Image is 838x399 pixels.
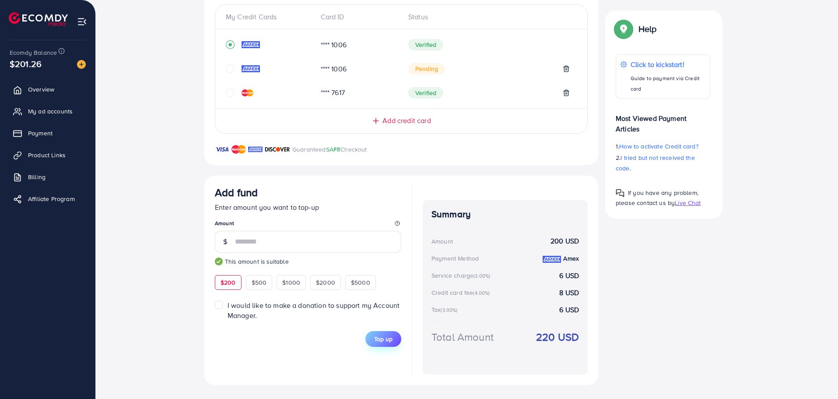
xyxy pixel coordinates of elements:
small: (3.00%) [441,307,457,314]
img: brand [215,144,229,155]
small: This amount is suitable [215,257,401,266]
div: Payment Method [431,254,479,263]
p: Guaranteed Checkout [292,144,367,155]
span: Verified [408,87,443,99]
span: Affiliate Program [28,194,75,203]
div: Amount [431,237,453,246]
strong: Amex [563,254,579,263]
span: SAFE [326,145,341,154]
p: Help [638,24,657,34]
strong: 6 USD [559,305,579,315]
img: brand [265,144,290,155]
img: credit [242,89,253,96]
p: Guide to payment via Credit card [631,73,705,94]
a: Payment [7,124,89,142]
div: My Credit Cards [226,12,314,22]
span: I would like to make a donation to support my Account Manager. [228,300,400,320]
svg: circle [226,88,235,97]
img: brand [248,144,263,155]
span: $2000 [316,278,335,287]
span: Pending [408,63,445,74]
img: guide [215,258,223,265]
span: $5000 [351,278,370,287]
div: Status [401,12,577,22]
svg: circle [226,64,235,73]
img: credit [242,41,260,48]
a: My ad accounts [7,102,89,120]
a: Product Links [7,146,89,164]
span: Product Links [28,151,66,159]
span: $201.26 [10,57,42,70]
p: 1. [616,141,710,152]
span: Live Chat [675,198,701,207]
legend: Amount [215,219,401,230]
span: Overview [28,85,54,94]
a: Overview [7,81,89,98]
span: If you have any problem, please contact us by [616,188,698,207]
button: Top up [365,331,401,347]
svg: record circle [226,40,235,49]
span: My ad accounts [28,107,73,116]
a: Billing [7,168,89,186]
strong: 220 USD [536,329,579,345]
iframe: Chat [801,360,831,392]
img: Popup guide [616,21,631,37]
small: (4.00%) [473,290,490,297]
span: Add credit card [382,116,431,126]
span: Payment [28,129,53,138]
img: logo [9,12,68,26]
img: menu [77,17,87,27]
div: Total Amount [431,329,494,345]
span: Top up [374,335,393,343]
span: Ecomdy Balance [10,48,57,57]
h3: Add fund [215,186,258,199]
img: credit [543,256,561,263]
div: Credit card fee [431,288,493,297]
span: I tried but not received the code. [616,153,695,173]
span: Billing [28,173,46,181]
div: Service charge [431,271,493,280]
p: Most Viewed Payment Articles [616,106,710,134]
img: brand [231,144,246,155]
div: Tax [431,305,460,314]
span: $1000 [282,278,300,287]
img: credit [242,65,260,72]
span: $200 [221,278,236,287]
a: Affiliate Program [7,190,89,208]
strong: 6 USD [559,271,579,281]
span: $500 [252,278,267,287]
strong: 8 USD [559,288,579,298]
div: Card ID [314,12,402,22]
span: Verified [408,39,443,50]
img: Popup guide [616,189,624,198]
p: 2. [616,152,710,173]
p: Enter amount you want to top-up [215,202,401,212]
small: (3.00%) [473,272,490,279]
img: image [77,60,86,69]
p: Click to kickstart! [631,59,705,70]
h4: Summary [431,209,579,220]
strong: 200 USD [550,236,579,246]
span: How to activate Credit card? [619,142,698,151]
